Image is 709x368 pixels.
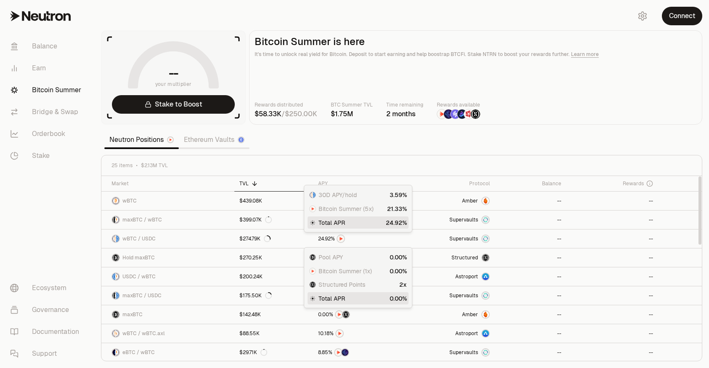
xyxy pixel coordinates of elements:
a: -- [495,343,566,362]
div: Market [112,180,229,187]
a: Bitcoin Summer [3,79,91,101]
img: wBTC Logo [116,349,119,356]
img: maxBTC Logo [112,292,115,299]
span: Supervaults [449,292,478,299]
a: Stake [3,145,91,167]
a: Orderbook [3,123,91,145]
p: Rewards available [437,101,481,109]
img: NTRN [437,109,446,119]
p: It's time to unlock real yield for Bitcoin. Deposit to start earning and help boostrap BTCFi. Sta... [255,50,697,59]
a: -- [566,343,658,362]
a: SupervaultsSupervaults [401,286,495,305]
img: maxBTC Logo [112,216,115,223]
p: BTC Summer TVL [331,101,373,109]
img: EtherFi Points [342,349,348,356]
span: wBTC / USDC [122,235,156,242]
span: wBTC / wBTC.axl [122,330,165,337]
a: NTRN [313,324,402,343]
img: wBTC Logo [116,216,119,223]
div: $270.25K [239,254,262,261]
a: -- [495,229,566,248]
span: Astroport [455,330,478,337]
img: Mars Fragments [464,109,473,119]
span: Structured [451,254,478,261]
a: Ecosystem [3,277,91,299]
img: NTRN [310,206,316,212]
img: wBTC Logo [112,330,115,337]
img: EtherFi Points [444,109,453,119]
a: NTRN [313,229,402,248]
span: Amber [462,197,478,204]
span: Rewards [623,180,644,187]
span: Pool APY [319,253,343,261]
img: Structured Points [310,282,316,288]
button: Connect [662,7,702,25]
a: wBTC LogowBTC.axl LogowBTC / wBTC.axl [101,324,234,343]
a: NTRNEtherFi Points [313,343,402,362]
img: maxBTC [482,254,489,261]
a: Ethereum Vaults [179,131,250,148]
a: -- [495,248,566,267]
img: Structured Points [343,311,349,318]
img: Neutron Logo [168,137,173,142]
button: NTRNEtherFi Points [318,348,397,357]
img: wBTC Logo [116,273,119,280]
a: -- [566,211,658,229]
img: wBTC.axl Logo [116,330,119,337]
img: Solv Points [451,109,460,119]
a: $175.50K [234,286,313,305]
button: NTRNStructured Points [318,310,397,319]
a: SupervaultsSupervaults [401,343,495,362]
a: -- [566,229,658,248]
div: / [255,109,317,119]
span: maxBTC / wBTC [122,216,162,223]
p: Time remaining [386,101,423,109]
img: wBTC Logo [112,235,115,242]
a: maxBTC LogomaxBTC [101,305,234,324]
a: Balance [3,35,91,57]
img: NTRN [337,235,344,242]
img: maxBTC Logo [112,311,119,318]
span: Hold maxBTC [122,254,155,261]
a: $88.55K [234,324,313,343]
a: $439.08K [234,192,313,210]
h2: Bitcoin Summer is here [255,36,697,48]
a: wBTC LogoUSDC LogowBTC / USDC [101,229,234,248]
a: NTRNStructured Points [313,305,402,324]
a: StructuredmaxBTC [401,248,495,267]
a: AmberAmber [401,192,495,210]
a: -- [495,324,566,343]
span: eBTC / wBTC [122,349,155,356]
img: Amber [482,311,489,318]
a: -- [495,211,566,229]
div: $399.07K [239,216,272,223]
div: Protocol [406,180,490,187]
a: -- [566,305,658,324]
img: Supervaults [482,349,489,356]
img: maxBTC Logo [310,254,316,260]
span: Supervaults [449,235,478,242]
a: Governance [3,299,91,321]
img: Amber [482,197,489,204]
a: maxBTC LogoHold maxBTC [101,248,234,267]
a: $142.48K [234,305,313,324]
span: Bitcoin Summer (1x) [319,267,372,275]
button: NTRN [318,329,397,338]
a: Support [3,343,91,365]
img: USDC Logo [116,292,119,299]
div: $175.50K [239,292,272,299]
a: $274.79K [234,229,313,248]
div: $439.08K [239,197,262,204]
div: Balance [500,180,561,187]
a: -- [566,248,658,267]
a: $200.24K [234,267,313,286]
a: Learn more [571,51,599,58]
a: -- [566,267,658,286]
span: Astroport [455,273,478,280]
span: Supervaults [449,349,478,356]
a: -- [495,286,566,305]
a: wBTC LogowBTC [101,192,234,210]
img: USDC Logo [313,192,316,198]
div: $142.48K [239,311,261,318]
img: NTRN [336,330,343,337]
